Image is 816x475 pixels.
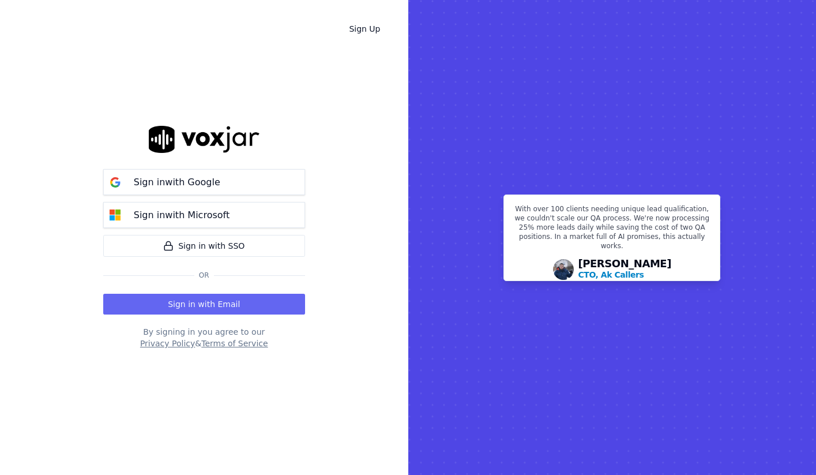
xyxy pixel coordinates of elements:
p: With over 100 clients needing unique lead qualification, we couldn't scale our QA process. We're ... [511,204,713,255]
img: microsoft Sign in button [104,204,127,227]
img: google Sign in button [104,171,127,194]
a: Sign Up [340,18,389,39]
p: CTO, Ak Callers [578,269,644,280]
img: Avatar [553,259,574,280]
button: Sign inwith Microsoft [103,202,305,228]
p: Sign in with Microsoft [134,208,230,222]
button: Terms of Service [201,338,268,349]
p: Sign in with Google [134,175,220,189]
button: Privacy Policy [140,338,195,349]
a: Sign in with SSO [103,235,305,257]
img: logo [149,126,260,153]
div: [PERSON_NAME] [578,259,672,280]
div: By signing in you agree to our & [103,326,305,349]
span: Or [194,271,214,280]
button: Sign in with Email [103,294,305,315]
button: Sign inwith Google [103,169,305,195]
